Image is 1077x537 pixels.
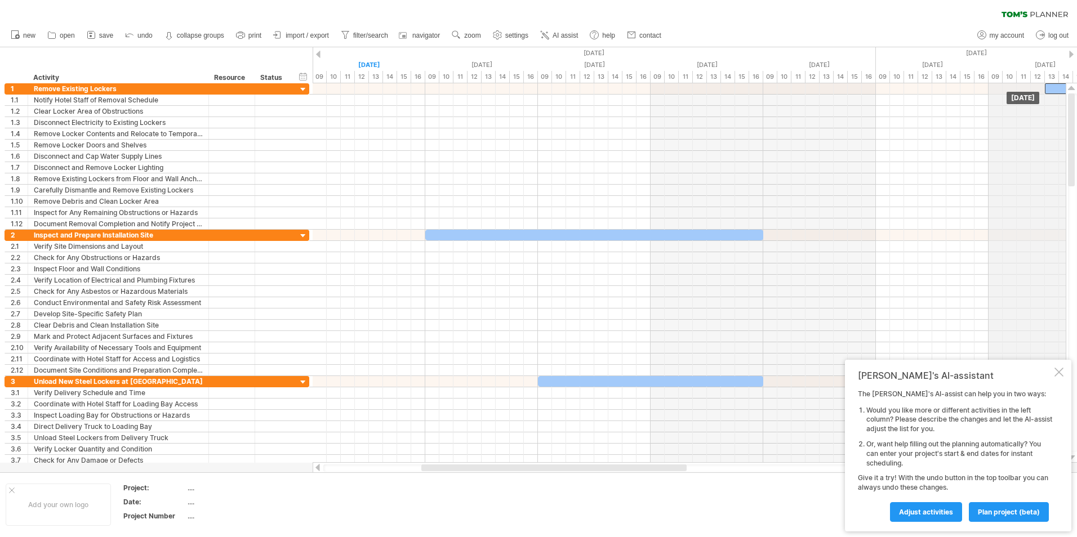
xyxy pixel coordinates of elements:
[651,71,665,83] div: 09
[34,95,203,105] div: Notify Hotel Staff of Removal Schedule
[34,365,203,375] div: Document Site Conditions and Preparation Completion
[11,331,28,342] div: 2.9
[34,252,203,263] div: Check for Any Obstructions or Hazards
[33,72,202,83] div: Activity
[355,71,369,83] div: 12
[538,71,552,83] div: 09
[34,376,203,387] div: Unload New Steel Lockers at [GEOGRAPHIC_DATA]
[177,32,224,39] strong: collapse groups
[353,32,388,39] span: filter/search
[490,28,532,43] a: settings
[11,140,28,150] div: 1.5
[11,455,28,466] div: 3.7
[123,497,185,507] div: Date:
[453,71,468,83] div: 11
[932,71,946,83] div: 13
[11,117,28,128] div: 1.3
[1059,71,1073,83] div: 14
[60,32,75,39] span: open
[791,71,805,83] div: 11
[341,71,355,83] div: 11
[679,71,693,83] div: 11
[425,59,538,71] div: Thursday, 28 August 2025
[960,71,974,83] div: 15
[122,28,156,43] a: undo
[34,151,203,162] div: Disconnect and Cap Water Supply Lines
[890,71,904,83] div: 10
[11,275,28,285] div: 2.4
[11,196,28,207] div: 1.10
[11,230,28,240] div: 2
[876,71,890,83] div: 09
[969,502,1049,522] a: plan project (beta)
[34,308,203,319] div: Develop Site-Specific Safety Plan
[524,71,538,83] div: 16
[313,59,425,71] div: Wednesday, 27 August 2025
[439,71,453,83] div: 10
[11,83,28,94] div: 1
[11,185,28,195] div: 1.9
[34,106,203,117] div: Clear Locker Area of Obstructions
[34,196,203,207] div: Remove Debris and Clean Locker Area
[820,71,834,83] div: 13
[1017,71,1031,83] div: 11
[858,390,1052,521] div: The [PERSON_NAME]'s AI-assist can help you in two ways: Give it a try! With the undo button in th...
[369,71,383,83] div: 13
[34,117,203,128] div: Disconnect Electricity to Existing Lockers
[11,128,28,139] div: 1.4
[594,71,608,83] div: 13
[1007,92,1039,104] div: [DATE]
[11,173,28,184] div: 1.8
[11,297,28,308] div: 2.6
[11,444,28,454] div: 3.6
[1033,28,1072,43] a: log out
[260,72,285,83] div: Status
[412,32,440,39] span: navigator
[34,387,203,398] div: Verify Delivery Schedule and Time
[34,331,203,342] div: Mark and Protect Adjacent Surfaces and Fixtures
[123,511,185,521] div: Project Number
[397,28,443,43] a: navigator
[99,32,113,39] span: save
[11,421,28,432] div: 3.4
[188,511,282,521] div: ....
[990,32,1024,39] span: my account
[665,71,679,83] div: 10
[468,71,482,83] div: 12
[162,28,228,43] a: collapse groups
[137,32,153,39] span: undo
[587,28,618,43] a: help
[11,241,28,252] div: 2.1
[338,28,391,43] a: filter/search
[34,421,203,432] div: Direct Delivery Truck to Loading Bay
[214,72,248,83] div: Resource
[6,484,111,526] div: Add your own logo
[34,162,203,173] div: Disconnect and Remove Locker Lighting
[464,32,480,39] span: zoom
[735,71,749,83] div: 15
[34,83,203,94] div: Remove Existing Lockers
[34,230,203,240] div: Inspect and Prepare Installation Site
[1003,71,1017,83] div: 10
[496,71,510,83] div: 14
[707,71,721,83] div: 13
[904,71,918,83] div: 11
[721,71,735,83] div: 14
[11,410,28,420] div: 3.3
[805,71,820,83] div: 12
[848,71,862,83] div: 15
[553,32,578,39] span: AI assist
[34,342,203,353] div: Verify Availability of Necessary Tools and Equipment
[1045,71,1059,83] div: 13
[11,387,28,398] div: 3.1
[425,71,439,83] div: 09
[11,263,28,274] div: 2.3
[946,71,960,83] div: 14
[763,71,777,83] div: 09
[11,162,28,173] div: 1.7
[34,353,203,364] div: Coordinate with Hotel Staff for Access and Logistics
[11,308,28,319] div: 2.7
[11,151,28,162] div: 1.6
[749,71,763,83] div: 16
[918,71,932,83] div: 12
